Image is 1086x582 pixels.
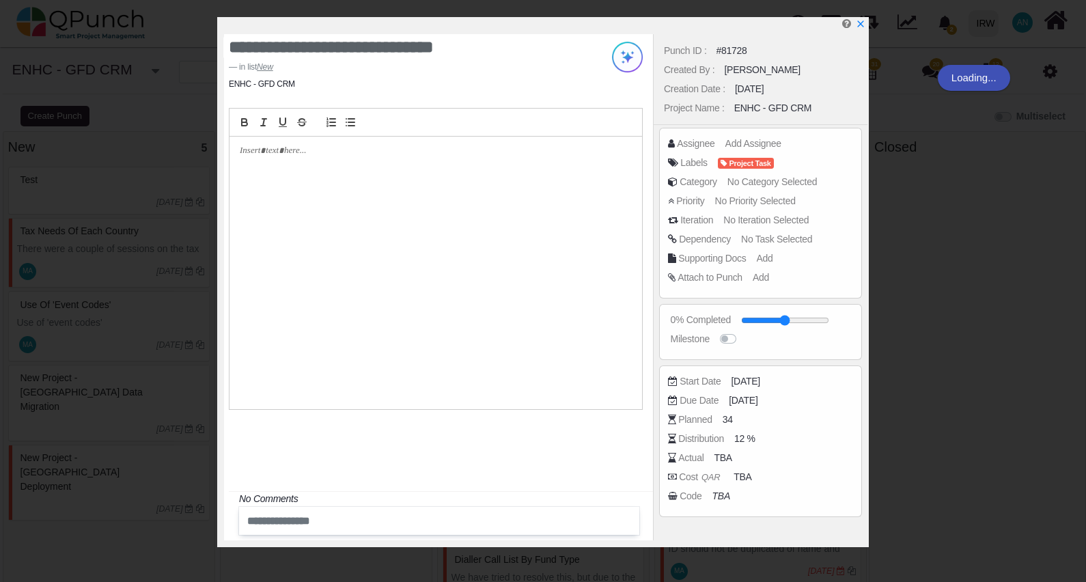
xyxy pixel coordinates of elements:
i: No Comments [239,493,298,504]
div: Loading... [938,65,1010,91]
svg: x [856,19,865,29]
li: ENHC - GFD CRM [229,78,295,90]
i: Edit Punch [842,18,851,29]
a: x [856,18,865,29]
